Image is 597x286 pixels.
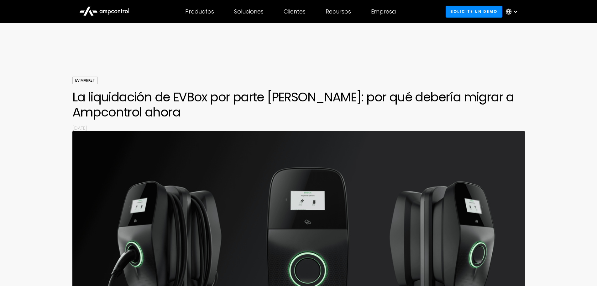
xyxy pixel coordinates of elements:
div: Recursos [326,8,351,15]
div: Clientes [284,8,306,15]
div: EV Market [72,77,98,84]
a: Solicite un demo [446,6,502,17]
h1: La liquidación de EVBox por parte [PERSON_NAME]: por qué debería migrar a Ampcontrol ahora [72,89,525,120]
div: Soluciones [234,8,264,15]
div: Empresa [371,8,396,15]
div: Productos [185,8,214,15]
p: [DATE] [72,125,525,131]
